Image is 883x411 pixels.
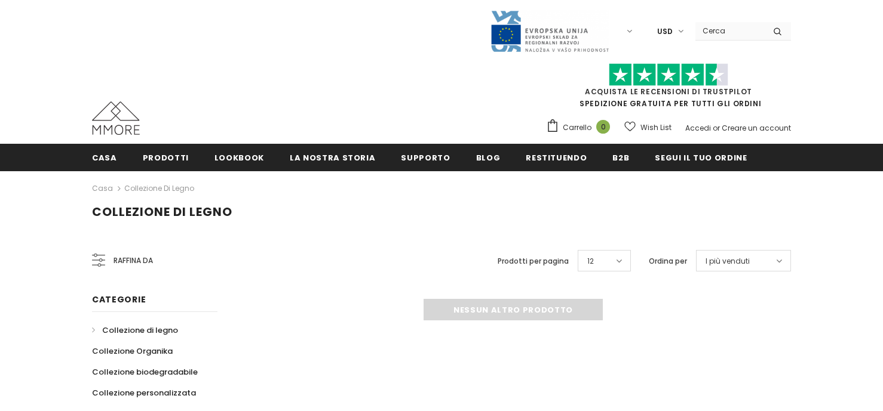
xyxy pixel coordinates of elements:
span: La nostra storia [290,152,375,163]
a: Casa [92,144,117,171]
input: Search Site [695,22,764,39]
span: Raffina da [114,254,153,267]
a: Collezione personalizzata [92,382,196,403]
img: Fidati di Pilot Stars [609,63,728,86]
label: Ordina per [649,255,687,267]
span: Wish List [640,122,672,134]
a: Accedi [685,123,711,133]
span: or [713,123,720,133]
img: Casi MMORE [92,101,140,135]
a: Collezione di legno [92,320,178,341]
span: 0 [596,120,610,134]
a: La nostra storia [290,144,375,171]
span: 12 [587,255,594,267]
span: Lookbook [214,152,264,163]
span: Categorie [92,293,146,305]
span: Segui il tuo ordine [655,152,747,163]
a: Prodotti [143,144,189,171]
img: Javni Razpis [490,10,609,53]
label: Prodotti per pagina [498,255,569,267]
span: Casa [92,152,117,163]
a: Javni Razpis [490,26,609,36]
a: B2B [612,144,629,171]
a: Casa [92,181,113,196]
span: Collezione biodegradabile [92,366,198,378]
span: Blog [476,152,501,163]
span: SPEDIZIONE GRATUITA PER TUTTI GLI ORDINI [546,69,791,109]
span: Collezione di legno [102,325,178,336]
a: Collezione di legno [124,183,194,193]
a: Collezione biodegradabile [92,361,198,382]
a: Blog [476,144,501,171]
a: Carrello 0 [546,119,616,137]
span: I più venduti [706,255,750,267]
span: Prodotti [143,152,189,163]
span: supporto [401,152,450,163]
a: Acquista le recensioni di TrustPilot [585,86,752,97]
a: Segui il tuo ordine [655,144,747,171]
a: Lookbook [214,144,264,171]
a: Restituendo [526,144,587,171]
a: Creare un account [722,123,791,133]
span: B2B [612,152,629,163]
span: Collezione Organika [92,345,173,357]
span: Collezione di legno [92,203,232,220]
span: Carrello [563,122,591,134]
span: Collezione personalizzata [92,387,196,398]
a: Collezione Organika [92,341,173,361]
span: Restituendo [526,152,587,163]
a: Wish List [624,117,672,138]
a: supporto [401,144,450,171]
span: USD [657,26,673,38]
